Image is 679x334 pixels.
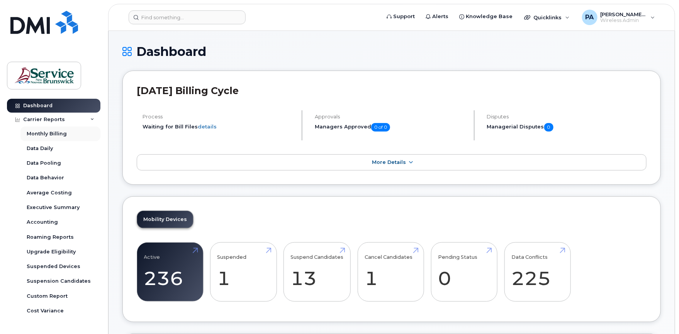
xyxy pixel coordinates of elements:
[217,246,270,297] a: Suspended 1
[144,246,196,297] a: Active 236
[372,159,406,165] span: More Details
[438,246,490,297] a: Pending Status 0
[143,114,295,120] h4: Process
[137,85,647,96] h2: [DATE] Billing Cycle
[371,123,390,132] span: 0 of 0
[315,114,467,120] h4: Approvals
[198,123,217,130] a: details
[487,114,647,120] h4: Disputes
[365,246,417,297] a: Cancel Candidates 1
[137,211,193,228] a: Mobility Devices
[122,45,661,58] h1: Dashboard
[291,246,344,297] a: Suspend Candidates 13
[544,123,553,132] span: 0
[511,246,564,297] a: Data Conflicts 225
[315,123,467,132] h5: Managers Approved
[143,123,295,130] li: Waiting for Bill Files
[487,123,647,132] h5: Managerial Disputes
